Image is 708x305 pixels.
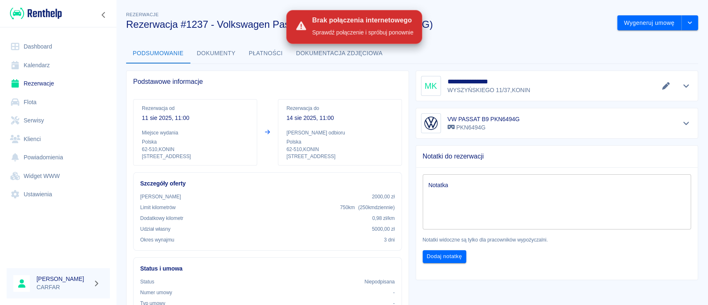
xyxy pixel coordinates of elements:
[340,204,395,211] p: 750 km
[140,193,181,200] p: [PERSON_NAME]
[97,10,110,20] button: Zwiń nawigację
[679,80,693,92] button: Pokaż szczegóły
[287,138,393,146] p: Polska
[7,7,62,20] a: Renthelp logo
[287,105,393,112] p: Rezerwacja do
[7,130,110,149] a: Klienci
[617,15,681,31] button: Wygeneruj umowę
[140,278,154,285] p: Status
[287,114,393,122] p: 14 sie 2025, 11:00
[36,283,90,292] p: CARFAR
[448,123,520,132] p: PKN6494G
[423,115,439,132] img: Image
[142,153,248,160] p: [STREET_ADDRESS]
[7,185,110,204] a: Ustawienia
[7,74,110,93] a: Rezerwacje
[372,215,394,222] p: 0,98 zł /km
[312,16,413,25] div: Brak połączenia internetowego
[372,193,395,200] p: 2000,00 zł
[190,44,242,63] button: Dokumenty
[242,44,290,63] button: Płatności
[448,115,520,123] h6: VW PASSAT B9 PKN6494G
[423,236,691,244] p: Notatki widoczne są tylko dla pracowników wypożyczalni.
[142,146,248,153] p: 62-510 , KONIN
[423,152,691,161] span: Notatki do rezerwacji
[140,215,183,222] p: Dodatkowy kilometr
[36,275,90,283] h6: [PERSON_NAME]
[142,105,248,112] p: Rezerwacja od
[7,167,110,185] a: Widget WWW
[393,289,395,296] p: -
[7,56,110,75] a: Kalendarz
[365,278,395,285] p: Niepodpisana
[7,148,110,167] a: Powiadomienia
[142,138,248,146] p: Polska
[384,236,395,244] p: 3 dni
[421,76,441,96] div: MK
[7,37,110,56] a: Dashboard
[287,146,393,153] p: 62-510 , KONIN
[140,264,395,273] h6: Status i umowa
[126,19,611,30] h3: Rezerwacja #1237 - Volkswagen Passat B 9 PKN6494G (PKN6494G)
[287,153,393,160] p: [STREET_ADDRESS]
[140,236,174,244] p: Okres wynajmu
[659,80,673,92] button: Edytuj dane
[287,129,393,137] p: [PERSON_NAME] odbioru
[140,179,395,188] h6: Szczegóły oferty
[142,129,248,137] p: Miejsce wydania
[312,28,413,37] div: Sprawdź połączenie i spróbuj ponownie
[126,12,158,17] span: Rezerwacje
[133,78,402,86] span: Podstawowe informacje
[423,250,466,263] button: Dodaj notatkę
[679,117,693,129] button: Pokaż szczegóły
[140,225,170,233] p: Udział własny
[142,114,248,122] p: 11 sie 2025, 11:00
[358,205,394,210] span: ( 250 km dziennie )
[140,204,175,211] p: Limit kilometrów
[290,44,389,63] button: Dokumentacja zdjęciowa
[681,15,698,31] button: drop-down
[7,111,110,130] a: Serwisy
[10,7,62,20] img: Renthelp logo
[448,86,531,95] p: WYSZYŃSKIEGO 11/37 , KONIN
[126,44,190,63] button: Podsumowanie
[7,93,110,112] a: Flota
[372,225,395,233] p: 5000,00 zł
[140,289,172,296] p: Numer umowy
